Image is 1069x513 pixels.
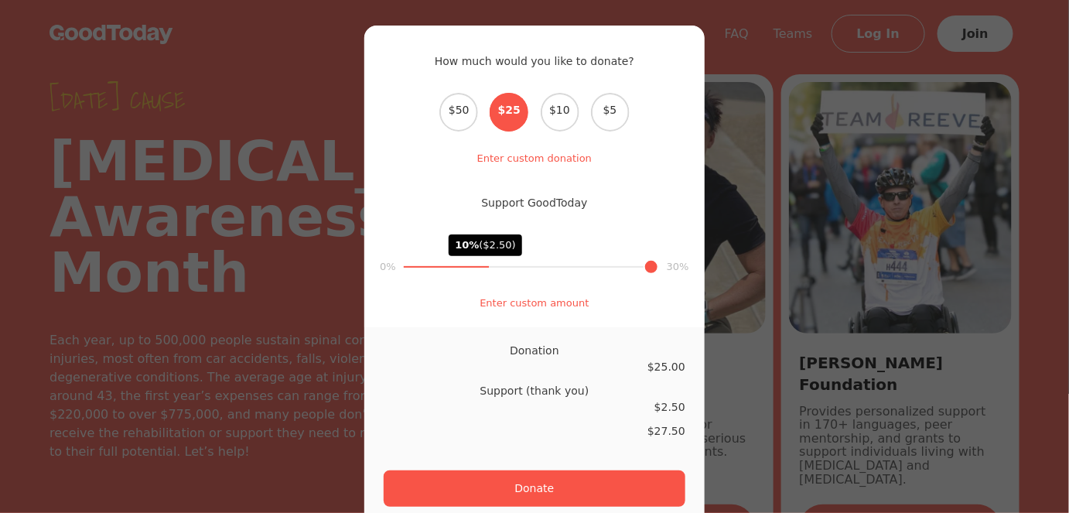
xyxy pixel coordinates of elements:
div: $ [384,359,685,375]
span: 27.50 [654,425,685,437]
h2: How much would you like to donate? [364,26,705,93]
span: $50 [439,93,478,132]
a: Enter custom amount [480,297,589,309]
button: Donate [384,470,685,507]
a: Enter custom donation [477,152,592,164]
span: 2.50 [661,401,685,413]
div: 30% [667,259,689,275]
div: Donation [384,343,685,359]
div: $ [384,399,685,416]
div: Support (thank you) [384,383,685,399]
div: $ [384,423,685,439]
span: $25 [490,93,528,132]
span: $5 [591,93,630,132]
span: 25.00 [654,361,685,373]
div: 10% [449,234,522,256]
h2: Support GoodToday [364,167,705,234]
span: $10 [541,93,579,132]
span: ($2.50) [480,239,516,251]
div: 0% [380,259,396,275]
